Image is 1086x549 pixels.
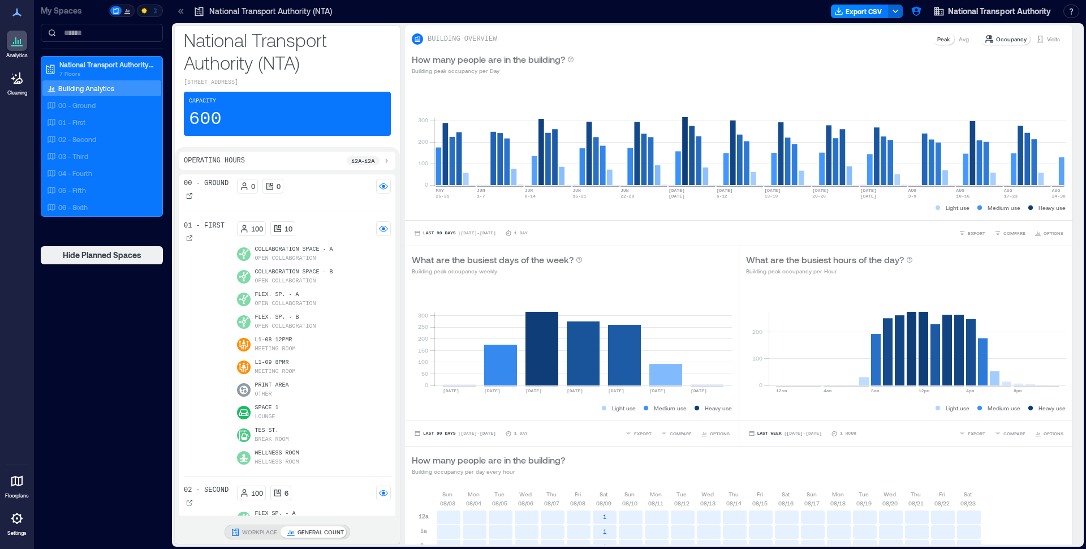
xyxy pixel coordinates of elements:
[418,117,428,123] tspan: 300
[251,224,263,233] p: 100
[717,188,733,193] text: [DATE]
[428,35,497,44] p: BUILDING OVERVIEW
[255,358,296,367] p: L1-09 8PMR
[911,490,921,499] p: Thu
[746,253,904,267] p: What are the busiest hours of the day?
[988,203,1020,212] p: Medium use
[255,290,316,299] p: Flex. Sp. - A
[58,152,88,161] p: 03 - Third
[612,404,636,413] p: Light use
[908,188,917,193] text: AUG
[948,6,1051,17] span: National Transport Authority
[418,323,428,330] tspan: 250
[492,499,507,508] p: 08/05
[919,388,929,393] text: 12pm
[956,428,988,439] button: EXPORT
[519,490,532,499] p: Wed
[189,97,216,106] p: Capacity
[412,428,498,439] button: Last 90 Days |[DATE]-[DATE]
[5,492,29,499] p: Floorplans
[412,53,565,66] p: How many people are in the building?
[620,188,629,193] text: JUN
[418,358,428,365] tspan: 100
[59,69,154,78] p: 7 Floors
[752,328,762,335] tspan: 200
[251,182,255,191] p: 0
[1044,430,1063,437] span: OPTIONS
[255,322,316,331] p: Open Collaboration
[412,453,565,467] p: How many people are in the building?
[570,499,585,508] p: 08/08
[255,268,333,277] p: Collaboration Space - B
[956,194,969,199] text: 10-16
[764,194,778,199] text: 13-19
[255,367,296,376] p: Meeting Room
[573,188,581,193] text: JUN
[7,530,27,537] p: Settings
[255,426,289,435] p: Tes St.
[726,499,742,508] p: 08/14
[882,499,898,508] p: 08/20
[624,490,635,499] p: Sun
[603,527,607,535] text: 1
[58,186,86,195] p: 05 - Fifth
[600,490,607,499] p: Sat
[676,490,687,499] p: Tue
[908,499,924,508] p: 08/21
[669,194,685,199] text: [DATE]
[812,188,829,193] text: [DATE]
[960,499,976,508] p: 08/23
[860,194,877,199] text: [DATE]
[674,499,689,508] p: 08/12
[412,66,574,75] p: Building peak occupancy per Day
[1004,194,1018,199] text: 17-23
[832,490,844,499] p: Mon
[436,194,449,199] text: 25-31
[418,160,428,166] tspan: 100
[41,246,163,264] button: Hide Planned Spaces
[603,513,607,520] text: 1
[412,467,565,476] p: Building occupancy per day every hour
[691,388,707,393] text: [DATE]
[525,388,542,393] text: [DATE]
[705,404,732,413] p: Heavy use
[840,430,856,437] p: 1 Hour
[3,27,31,62] a: Analytics
[6,52,28,59] p: Analytics
[443,388,459,393] text: [DATE]
[620,194,634,199] text: 22-28
[418,335,428,342] tspan: 200
[59,60,154,69] p: National Transport Authority (NTA)
[959,35,969,44] p: Avg
[546,490,557,499] p: Thu
[946,404,969,413] p: Light use
[859,490,869,499] p: Tue
[710,430,730,437] span: OPTIONS
[1052,194,1066,199] text: 24-30
[956,228,988,239] button: EXPORT
[255,336,296,345] p: L1-08 12PMR
[3,65,31,100] a: Cleaning
[884,490,896,499] p: Wed
[575,490,581,499] p: Fri
[1014,388,1022,393] text: 8pm
[58,118,85,127] p: 01 - First
[752,499,768,508] p: 08/15
[757,490,763,499] p: Fri
[608,388,624,393] text: [DATE]
[1003,230,1025,237] span: COMPARE
[759,381,762,388] tspan: 0
[184,78,391,87] p: [STREET_ADDRESS]
[1003,430,1025,437] span: COMPARE
[1038,203,1066,212] p: Heavy use
[937,35,950,44] p: Peak
[209,6,332,17] p: National Transport Authority (NTA)
[1004,188,1012,193] text: AUG
[966,388,975,393] text: 4pm
[58,203,88,212] p: 06 - Sixth
[956,188,964,193] text: AUG
[939,490,945,499] p: Fri
[255,449,299,458] p: Wellness Room
[573,194,587,199] text: 15-21
[968,430,985,437] span: EXPORT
